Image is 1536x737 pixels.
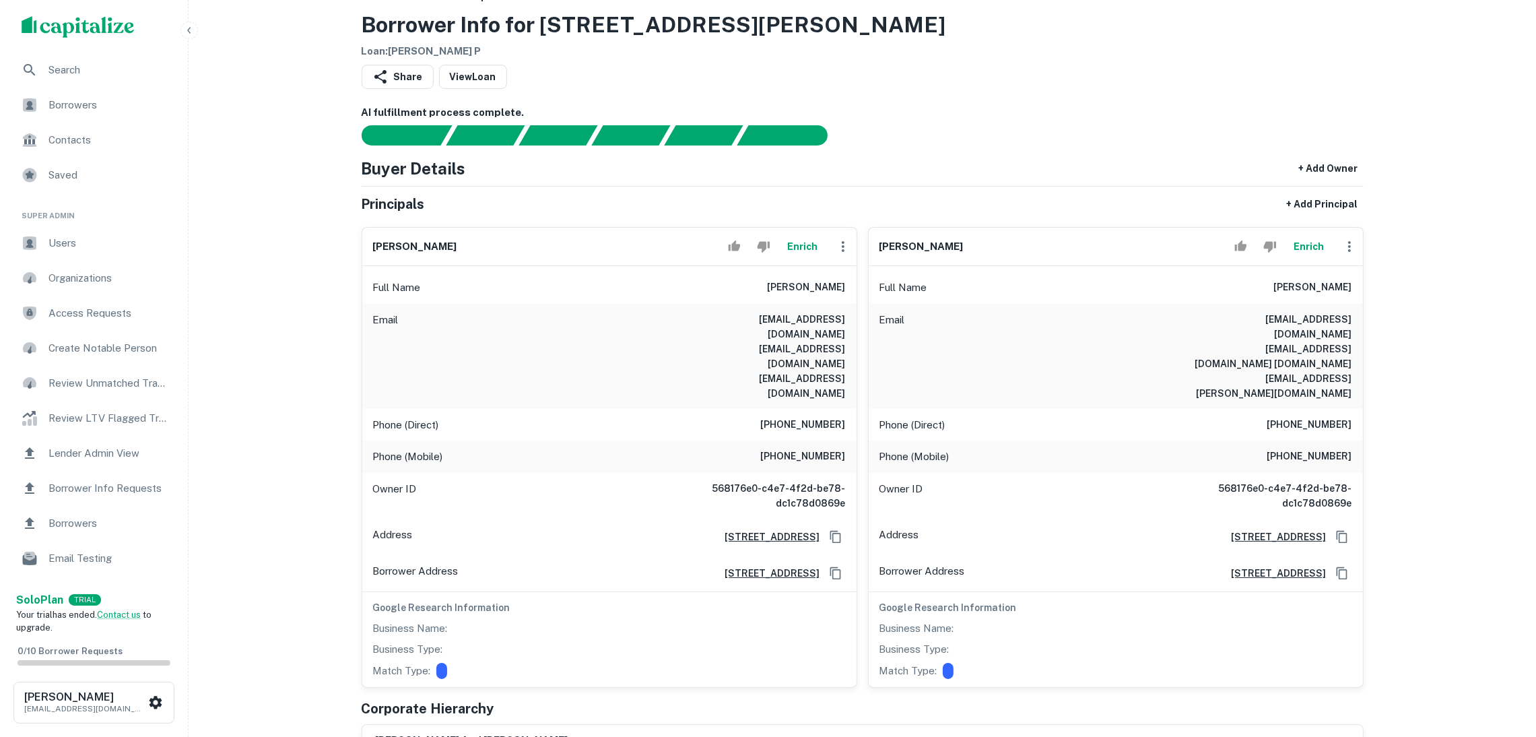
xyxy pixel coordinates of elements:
[664,125,743,146] div: Principals found, still searching for contact information. This may take time...
[1288,233,1331,260] button: Enrich
[11,227,177,259] a: Users
[11,262,177,294] a: Organizations
[362,105,1364,121] h6: AI fulfillment process complete.
[879,417,945,433] p: Phone (Direct)
[97,610,141,620] a: Contact us
[11,437,177,470] a: Lender Admin View
[768,280,846,296] h6: [PERSON_NAME]
[684,312,846,401] h6: [EMAIL_ADDRESS][DOMAIN_NAME] [EMAIL_ADDRESS][DOMAIN_NAME] [EMAIL_ADDRESS][DOMAIN_NAME]
[519,125,597,146] div: Documents found, AI parsing details...
[11,89,177,121] a: Borrowers
[69,594,101,606] div: TRIAL
[11,402,177,435] a: Review LTV Flagged Transactions
[373,600,846,615] h6: Google Research Information
[48,235,169,251] span: Users
[11,332,177,364] div: Create Notable Person
[24,703,145,715] p: [EMAIL_ADDRESS][DOMAIN_NAME]
[48,270,169,286] span: Organizations
[48,445,169,461] span: Lender Admin View
[761,417,846,433] h6: [PHONE_NUMBER]
[11,472,177,505] a: Borrower Info Requests
[879,620,954,637] p: Business Name:
[373,239,457,255] h6: [PERSON_NAME]
[48,375,169,391] span: Review Unmatched Transactions
[1191,481,1352,511] h6: 568176e0-c4e7-4f2d-be78-dc1c78d0869e
[48,305,169,321] span: Access Requests
[18,646,123,656] span: 0 / 10 Borrower Requests
[373,449,443,465] p: Phone (Mobile)
[737,125,844,146] div: AI fulfillment process complete.
[373,481,417,511] p: Owner ID
[1332,563,1352,583] button: Copy Address
[11,194,177,227] li: Super Admin
[373,641,443,658] p: Business Type:
[373,563,459,583] p: Borrower Address
[879,280,927,296] p: Full Name
[1267,449,1352,465] h6: [PHONE_NUMBER]
[826,563,846,583] button: Copy Address
[879,312,905,401] p: Email
[345,125,446,146] div: Sending borrower request to AI...
[879,563,965,583] p: Borrower Address
[1267,417,1352,433] h6: [PHONE_NUMBER]
[373,417,439,433] p: Phone (Direct)
[11,297,177,329] a: Access Requests
[11,542,177,575] a: Email Testing
[362,194,425,214] h5: Principals
[879,481,923,511] p: Owner ID
[373,280,421,296] p: Full Name
[1332,527,1352,547] button: Copy Address
[24,692,145,703] h6: [PERSON_NAME]
[373,620,448,637] p: Business Name:
[781,233,824,260] button: Enrich
[48,340,169,356] span: Create Notable Person
[1274,280,1352,296] h6: [PERSON_NAME]
[439,65,507,89] a: ViewLoan
[879,239,964,255] h6: [PERSON_NAME]
[22,16,135,38] img: capitalize-logo.png
[714,566,820,581] h6: [STREET_ADDRESS]
[373,663,431,679] p: Match Type:
[373,312,399,401] p: Email
[879,663,937,679] p: Match Type:
[752,233,775,260] button: Reject
[1191,312,1352,401] h6: [EMAIL_ADDRESS][DOMAIN_NAME] [EMAIL_ADDRESS][DOMAIN_NAME] [DOMAIN_NAME][EMAIL_ADDRESS][PERSON_NAM...
[11,54,177,86] a: Search
[11,507,177,540] div: Borrowers
[879,600,1352,615] h6: Google Research Information
[1229,233,1253,260] button: Accept
[13,682,174,724] button: [PERSON_NAME][EMAIL_ADDRESS][DOMAIN_NAME]
[1258,233,1281,260] button: Reject
[879,641,949,658] p: Business Type:
[16,594,63,606] strong: Solo Plan
[723,233,746,260] button: Accept
[1294,156,1364,181] button: + Add Owner
[826,527,846,547] button: Copy Address
[879,527,919,547] p: Address
[11,159,177,191] div: Saved
[16,592,63,608] a: SoloPlan
[1221,566,1327,581] a: [STREET_ADDRESS]
[16,610,152,633] span: Your trial has ended. to upgrade.
[48,410,169,426] span: Review LTV Flagged Transactions
[48,62,169,78] span: Search
[11,367,177,399] a: Review Unmatched Transactions
[11,124,177,156] a: Contacts
[879,449,949,465] p: Phone (Mobile)
[48,167,169,183] span: Saved
[362,65,434,89] button: Share
[1221,530,1327,544] a: [STREET_ADDRESS]
[1469,629,1536,694] iframe: Chat Widget
[48,97,169,113] span: Borrowers
[362,9,946,41] h3: Borrower Info for [STREET_ADDRESS][PERSON_NAME]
